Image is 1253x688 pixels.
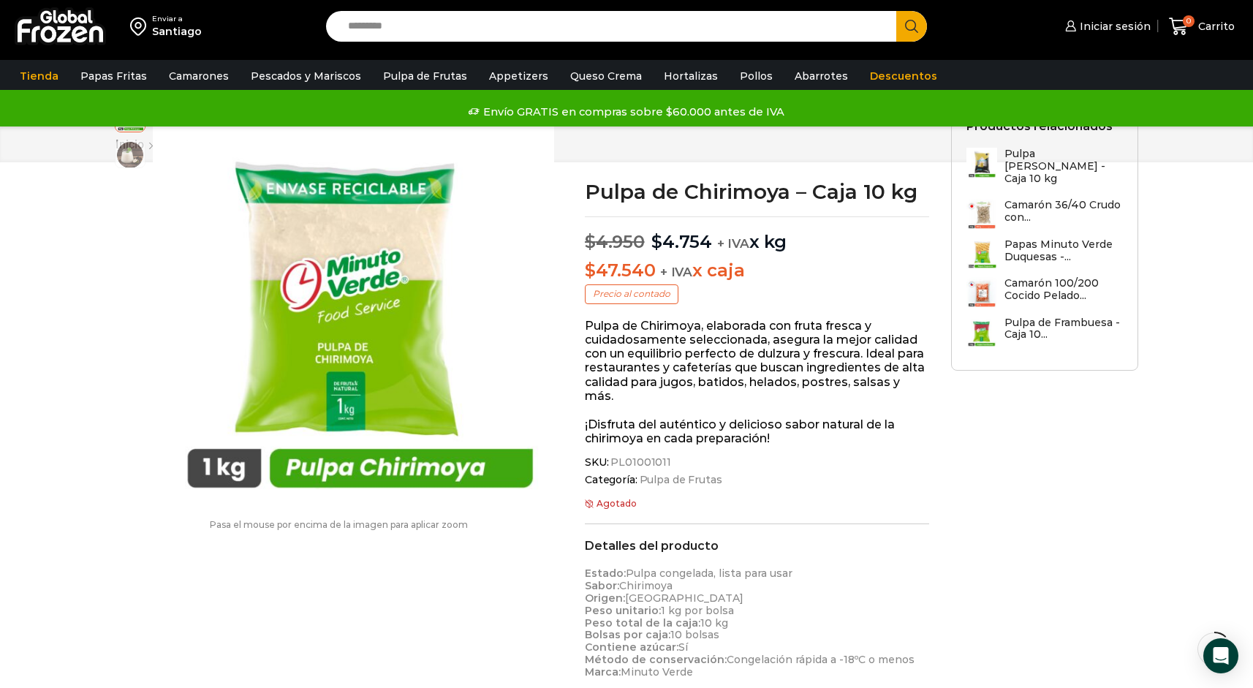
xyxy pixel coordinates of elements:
[966,148,1123,192] a: Pulpa [PERSON_NAME] - Caja 10 kg
[585,616,700,630] strong: Peso total de la caja:
[1195,19,1235,34] span: Carrito
[585,579,619,592] strong: Sabor:
[717,236,749,251] span: + IVA
[585,640,678,654] strong: Contiene azúcar:
[585,216,929,253] p: x kg
[585,665,621,678] strong: Marca:
[585,231,596,252] span: $
[243,62,368,90] a: Pescados y Mariscos
[966,277,1123,309] a: Camarón 100/200 Cocido Pelado...
[585,539,929,553] h2: Detalles del producto
[130,14,152,39] img: address-field-icon.svg
[115,520,563,530] p: Pasa el mouse por encima de la imagen para aplicar zoom
[1004,148,1123,184] h3: Pulpa [PERSON_NAME] - Caja 10 kg
[1004,238,1123,263] h3: Papas Minuto Verde Duquesas -...
[116,140,145,170] span: jugo-de-chirimoya
[585,181,929,202] h1: Pulpa de Chirimoya – Caja 10 kg
[1061,12,1151,41] a: Iniciar sesión
[585,456,929,469] span: SKU:
[896,11,927,42] button: Search button
[73,62,154,90] a: Papas Fritas
[585,591,625,605] strong: Origen:
[162,62,236,90] a: Camarones
[1183,15,1195,27] span: 0
[966,199,1123,230] a: Camarón 36/40 Crudo con...
[585,628,670,641] strong: Bolsas por caja:
[651,231,662,252] span: $
[656,62,725,90] a: Hortalizas
[651,231,712,252] bdi: 4.754
[585,499,929,509] p: Agotado
[733,62,780,90] a: Pollos
[12,62,66,90] a: Tienda
[585,319,929,403] p: Pulpa de Chirimoya, elaborada con fruta fresca y cuidadosamente seleccionada, asegura la mejor ca...
[585,417,929,445] p: ¡Disfruta del auténtico y delicioso sabor natural de la chirimoya en cada preparación!
[1165,10,1238,44] a: 0 Carrito
[608,456,671,469] span: PL01001011
[376,62,474,90] a: Pulpa de Frutas
[637,474,722,486] a: Pulpa de Frutas
[966,238,1123,270] a: Papas Minuto Verde Duquesas -...
[585,260,655,281] bdi: 47.540
[585,474,929,486] span: Categoría:
[1004,277,1123,302] h3: Camarón 100/200 Cocido Pelado...
[585,260,596,281] span: $
[585,567,929,678] p: Pulpa congelada, lista para usar Chirimoya [GEOGRAPHIC_DATA] 1 kg por bolsa 10 kg 10 bolsas Sí Co...
[660,265,692,279] span: + IVA
[863,62,945,90] a: Descuentos
[1203,638,1238,673] div: Open Intercom Messenger
[585,231,645,252] bdi: 4.950
[585,567,626,580] strong: Estado:
[585,604,661,617] strong: Peso unitario:
[585,260,929,281] p: x caja
[563,62,649,90] a: Queso Crema
[1004,199,1123,224] h3: Camarón 36/40 Crudo con...
[1004,317,1123,341] h3: Pulpa de Frambuesa - Caja 10...
[152,24,202,39] div: Santiago
[966,317,1123,348] a: Pulpa de Frambuesa - Caja 10...
[787,62,855,90] a: Abarrotes
[585,284,678,303] p: Precio al contado
[585,653,727,666] strong: Método de conservación:
[1076,19,1151,34] span: Iniciar sesión
[482,62,556,90] a: Appetizers
[152,14,202,24] div: Enviar a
